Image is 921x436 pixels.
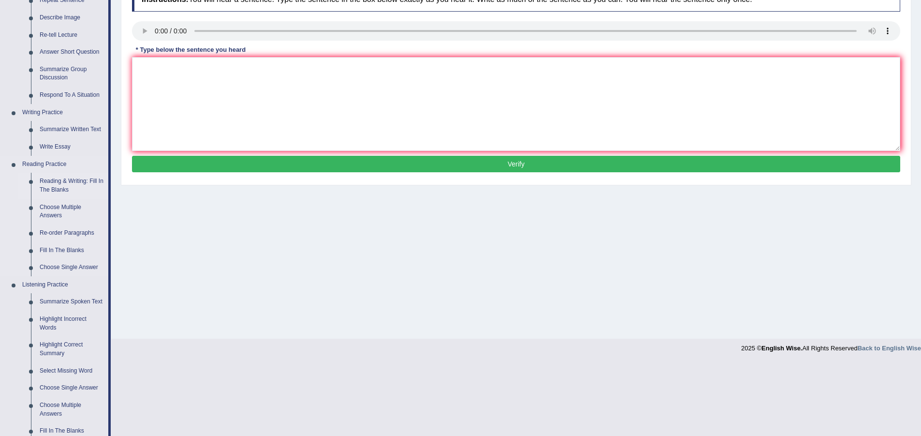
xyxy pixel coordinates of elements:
[35,362,108,380] a: Select Missing Word
[35,311,108,336] a: Highlight Incorrect Words
[35,9,108,27] a: Describe Image
[858,345,921,352] a: Back to English Wise
[132,45,249,55] div: * Type below the sentence you heard
[18,276,108,294] a: Listening Practice
[35,336,108,362] a: Highlight Correct Summary
[35,199,108,225] a: Choose Multiple Answers
[35,87,108,104] a: Respond To A Situation
[35,173,108,198] a: Reading & Writing: Fill In The Blanks
[35,121,108,138] a: Summarize Written Text
[35,379,108,397] a: Choose Single Answer
[35,225,108,242] a: Re-order Paragraphs
[35,138,108,156] a: Write Essay
[18,156,108,173] a: Reading Practice
[132,156,900,172] button: Verify
[35,259,108,276] a: Choose Single Answer
[35,27,108,44] a: Re-tell Lecture
[761,345,802,352] strong: English Wise.
[35,44,108,61] a: Answer Short Question
[35,293,108,311] a: Summarize Spoken Text
[18,104,108,121] a: Writing Practice
[35,397,108,422] a: Choose Multiple Answers
[741,339,921,353] div: 2025 © All Rights Reserved
[35,61,108,87] a: Summarize Group Discussion
[35,242,108,259] a: Fill In The Blanks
